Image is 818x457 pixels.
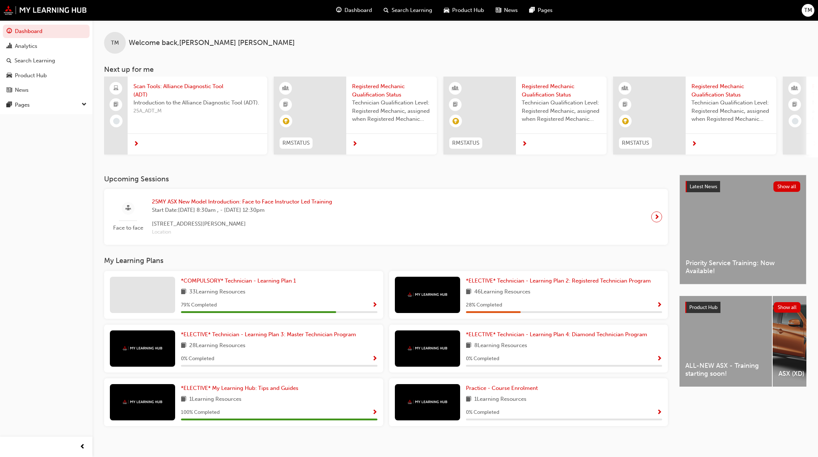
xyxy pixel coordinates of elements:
span: next-icon [352,141,358,148]
a: RMSTATUSRegistered Mechanic Qualification StatusTechnician Qualification Level: Registered Mechan... [443,77,607,155]
span: Show Progress [657,409,662,416]
span: [STREET_ADDRESS][PERSON_NAME] [152,220,332,228]
a: ALL-NEW ASX - Training starting soon! [679,296,772,387]
span: Technician Qualification Level: Registered Mechanic, assigned when Registered Mechanic modules ha... [522,99,601,123]
a: Search Learning [3,54,90,67]
span: Scan Tools: Alliance Diagnostic Tool (ADT) [133,82,261,99]
span: Show Progress [372,409,377,416]
span: 28 Learning Resources [189,341,245,350]
span: down-icon [82,100,87,110]
span: Face to face [110,224,146,232]
button: Show Progress [372,408,377,417]
span: Dashboard [344,6,372,15]
button: DashboardAnalyticsSearch LearningProduct HubNews [3,23,90,98]
span: car-icon [444,6,449,15]
span: booktick-icon [283,100,288,110]
span: 0 % Completed [466,408,499,417]
span: next-icon [691,141,697,148]
span: Introduction to the Alliance Diagnostic Tool (ADT). [133,99,261,107]
span: search-icon [384,6,389,15]
a: pages-iconPages [524,3,558,18]
button: Show Progress [657,408,662,417]
span: Priority Service Training: Now Available! [686,259,800,275]
span: book-icon [181,288,186,297]
span: 8 Learning Resources [474,341,527,350]
span: news-icon [496,6,501,15]
span: booktick-icon [113,100,119,110]
span: pages-icon [7,102,12,108]
span: News [504,6,518,15]
button: Show Progress [372,354,377,363]
span: learningRecordVerb_ACHIEVE-icon [622,118,629,124]
button: Pages [3,98,90,112]
span: 1 Learning Resources [474,395,526,404]
div: Search Learning [15,57,55,65]
span: learningRecordVerb_ACHIEVE-icon [283,118,289,124]
span: Show Progress [372,302,377,309]
span: Start Date: [DATE] 8:30am , - [DATE] 12:30pm [152,206,332,214]
span: Latest News [690,184,717,190]
a: *COMPULSORY* Technician - Learning Plan 1 [181,277,299,285]
img: mmal [408,400,447,404]
h3: Next up for me [92,65,818,74]
span: Technician Qualification Level: Registered Mechanic, assigned when Registered Mechanic modules ha... [691,99,771,123]
span: TM [804,6,812,15]
span: Search Learning [392,6,432,15]
a: mmal [4,5,87,15]
button: Show Progress [657,301,662,310]
a: Analytics [3,40,90,53]
a: Latest NewsShow allPriority Service Training: Now Available! [679,175,806,284]
span: Registered Mechanic Qualification Status [352,82,431,99]
span: TM [111,39,119,47]
span: laptop-icon [113,84,119,93]
a: guage-iconDashboard [330,3,378,18]
img: mmal [408,292,447,297]
span: book-icon [466,288,471,297]
span: Registered Mechanic Qualification Status [691,82,771,99]
span: RMSTATUS [622,139,649,147]
a: Practice - Course Enrolment [466,384,541,392]
a: Product HubShow all [685,302,801,313]
span: RMSTATUS [452,139,479,147]
span: learningRecordVerb_NONE-icon [792,118,798,124]
span: Product Hub [689,304,718,310]
button: Show all [774,302,801,313]
span: ALL-NEW ASX - Training starting soon! [685,362,766,378]
span: *ELECTIVE* My Learning Hub: Tips and Guides [181,385,298,391]
span: book-icon [466,395,471,404]
a: Face to face25MY ASX New Model Introduction: Face to Face Instructor Led TrainingStart Date:[DATE... [110,195,662,239]
a: news-iconNews [490,3,524,18]
span: 0 % Completed [181,355,214,363]
span: guage-icon [336,6,342,15]
span: 100 % Completed [181,408,220,417]
span: Welcome back , [PERSON_NAME] [PERSON_NAME] [129,39,295,47]
span: Pages [538,6,553,15]
span: book-icon [181,341,186,350]
a: Dashboard [3,25,90,38]
span: 46 Learning Resources [474,288,530,297]
span: Show Progress [372,356,377,362]
h3: My Learning Plans [104,256,668,265]
div: News [15,86,29,94]
span: Show Progress [657,356,662,362]
span: Registered Mechanic Qualification Status [522,82,601,99]
span: learningResourceType_INSTRUCTOR_LED-icon [283,84,288,93]
span: learningRecordVerb_ACHIEVE-icon [453,118,459,124]
span: booktick-icon [623,100,628,110]
span: pages-icon [529,6,535,15]
a: *ELECTIVE* Technician - Learning Plan 3: Master Technician Program [181,330,359,339]
span: Show Progress [657,302,662,309]
span: RMSTATUS [282,139,310,147]
span: search-icon [7,58,12,64]
h3: Upcoming Sessions [104,175,668,183]
span: chart-icon [7,43,12,50]
span: next-icon [133,141,139,148]
span: learningRecordVerb_NONE-icon [113,118,120,124]
span: *ELECTIVE* Technician - Learning Plan 2: Registered Technician Program [466,277,651,284]
span: 0 % Completed [466,355,499,363]
span: car-icon [7,73,12,79]
span: learningResourceType_INSTRUCTOR_LED-icon [453,84,458,93]
div: Analytics [15,42,37,50]
a: search-iconSearch Learning [378,3,438,18]
span: 25A_ADT_M [133,107,261,115]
